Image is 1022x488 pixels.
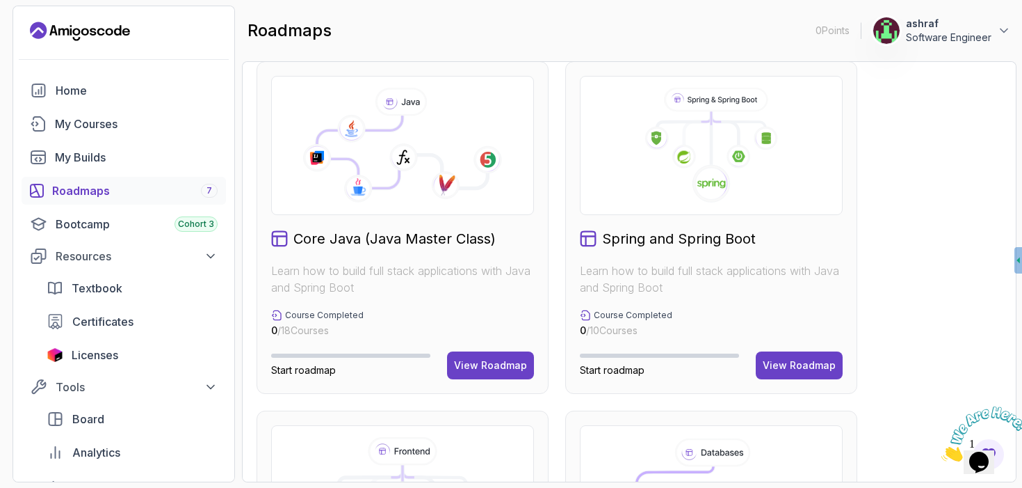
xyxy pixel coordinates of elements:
div: My Builds [55,149,218,166]
button: View Roadmap [756,352,843,379]
button: View Roadmap [447,352,534,379]
div: View Roadmap [763,359,836,372]
span: Start roadmap [580,364,644,376]
a: licenses [38,341,226,369]
div: Roadmaps [52,182,218,199]
a: analytics [38,439,226,466]
p: Course Completed [594,310,672,321]
a: home [22,77,226,104]
span: 7 [206,185,212,196]
span: 0 [271,324,277,336]
span: Textbook [72,280,122,297]
p: / 18 Courses [271,324,364,338]
button: Resources [22,244,226,269]
iframe: chat widget [936,401,1022,467]
a: builds [22,143,226,171]
span: Analytics [72,444,120,461]
p: Learn how to build full stack applications with Java and Spring Boot [580,262,843,296]
a: courses [22,110,226,138]
p: ashraf [906,17,991,31]
a: certificates [38,308,226,336]
h2: Spring and Spring Boot [602,229,756,249]
span: Certificates [72,313,133,330]
div: Resources [56,248,218,265]
p: / 10 Courses [580,324,672,338]
a: roadmaps [22,177,226,205]
h2: Core Java (Java Master Class) [293,229,496,249]
span: Licenses [72,347,118,363]
button: user profile imageashrafSoftware Engineer [873,17,1011,45]
a: textbook [38,274,226,302]
div: Bootcamp [56,216,218,233]
img: Chat attention grabber [6,6,92,61]
span: Start roadmap [271,364,336,376]
button: Tools [22,375,226,400]
p: Course Completed [285,310,364,321]
p: 0 Points [816,24,850,38]
p: Software Engineer [906,31,991,45]
div: Tools [56,379,218,395]
span: Cohort 3 [178,219,214,230]
h2: roadmaps [248,19,332,42]
div: View Roadmap [454,359,527,372]
img: jetbrains icon [47,348,63,362]
a: board [38,405,226,433]
a: bootcamp [22,210,226,238]
span: Board [72,411,104,427]
img: user profile image [873,17,900,44]
a: Landing page [30,20,130,42]
div: My Courses [55,116,218,132]
span: 1 [6,6,11,17]
div: Home [56,82,218,99]
span: 0 [580,324,586,336]
p: Learn how to build full stack applications with Java and Spring Boot [271,262,534,296]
